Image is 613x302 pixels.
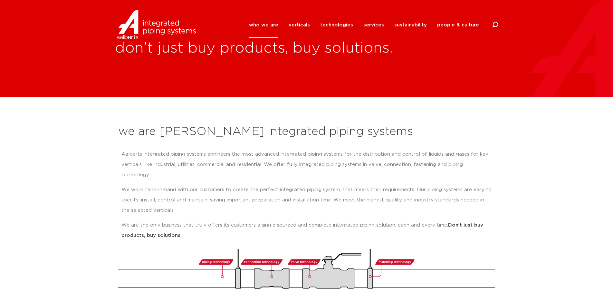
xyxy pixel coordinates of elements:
[121,220,492,241] p: We are the only business that truly offers its customers a single sourced and complete integrated...
[249,12,479,38] nav: Menu
[320,12,353,38] a: technologies
[394,12,427,38] a: sustainability
[118,124,495,140] h2: we are [PERSON_NAME] integrated piping systems
[121,149,492,180] p: Aalberts integrated piping systems engineers the most advanced integrated piping systems for the ...
[249,12,278,38] a: who we are
[121,185,492,216] p: We work hand-in-hand with our customers to create the perfect integrated piping system, that meet...
[363,12,384,38] a: services
[437,12,479,38] a: people & culture
[289,12,310,38] a: verticals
